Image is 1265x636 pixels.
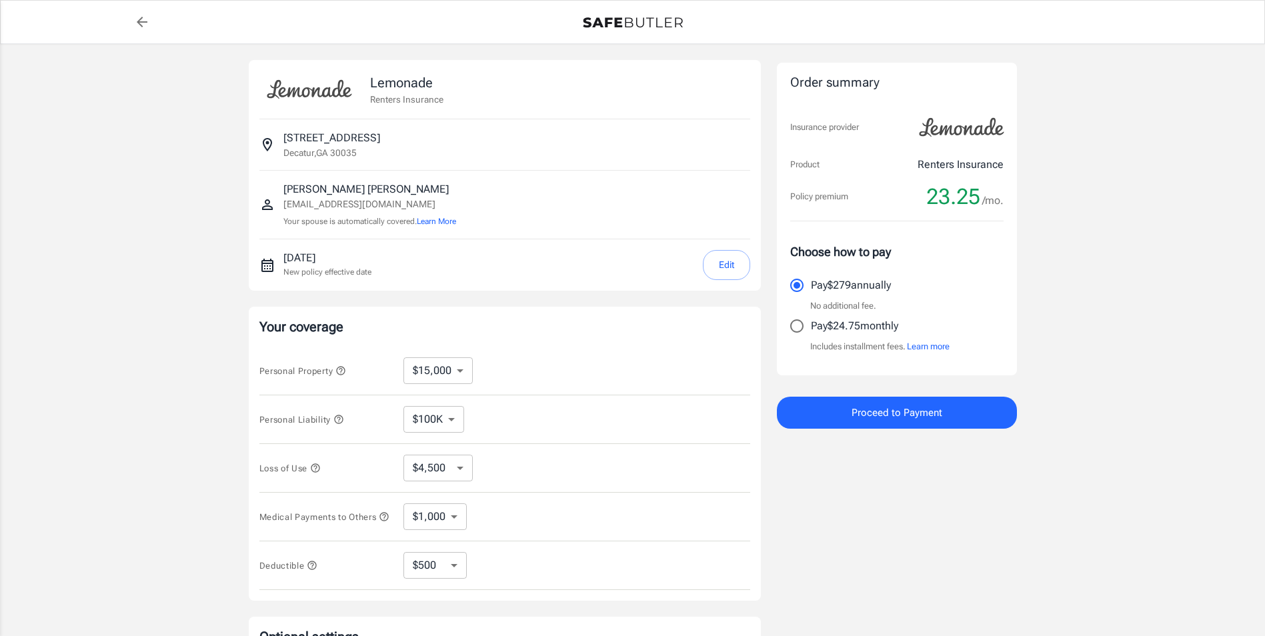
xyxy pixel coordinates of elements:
p: Lemonade [370,73,443,93]
span: Personal Property [259,366,346,376]
p: [DATE] [283,250,371,266]
p: Insurance provider [790,121,859,134]
p: [STREET_ADDRESS] [283,130,380,146]
span: Proceed to Payment [852,404,942,421]
svg: Insured address [259,137,275,153]
span: Deductible [259,561,318,571]
img: Back to quotes [583,17,683,28]
p: Decatur , GA 30035 [283,146,357,159]
span: /mo. [982,191,1004,210]
button: Loss of Use [259,460,321,476]
p: [EMAIL_ADDRESS][DOMAIN_NAME] [283,197,456,211]
button: Edit [703,250,750,280]
p: Policy premium [790,190,848,203]
img: Lemonade [912,109,1012,146]
button: Personal Property [259,363,346,379]
button: Learn more [907,340,950,353]
p: Includes installment fees. [810,340,950,353]
button: Personal Liability [259,411,344,427]
p: Renters Insurance [370,93,443,106]
svg: New policy start date [259,257,275,273]
p: Your coverage [259,317,750,336]
p: Renters Insurance [918,157,1004,173]
svg: Insured person [259,197,275,213]
p: Pay $279 annually [811,277,891,293]
button: Proceed to Payment [777,397,1017,429]
p: Choose how to pay [790,243,1004,261]
img: Lemonade [259,71,359,108]
p: Your spouse is automatically covered. [283,215,456,228]
button: Medical Payments to Others [259,509,390,525]
p: New policy effective date [283,266,371,278]
a: back to quotes [129,9,155,35]
button: Learn More [417,215,456,227]
span: Personal Liability [259,415,344,425]
p: [PERSON_NAME] [PERSON_NAME] [283,181,456,197]
button: Deductible [259,557,318,573]
p: Product [790,158,820,171]
span: 23.25 [926,183,980,210]
div: Order summary [790,73,1004,93]
p: Pay $24.75 monthly [811,318,898,334]
span: Loss of Use [259,463,321,473]
p: No additional fee. [810,299,876,313]
span: Medical Payments to Others [259,512,390,522]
